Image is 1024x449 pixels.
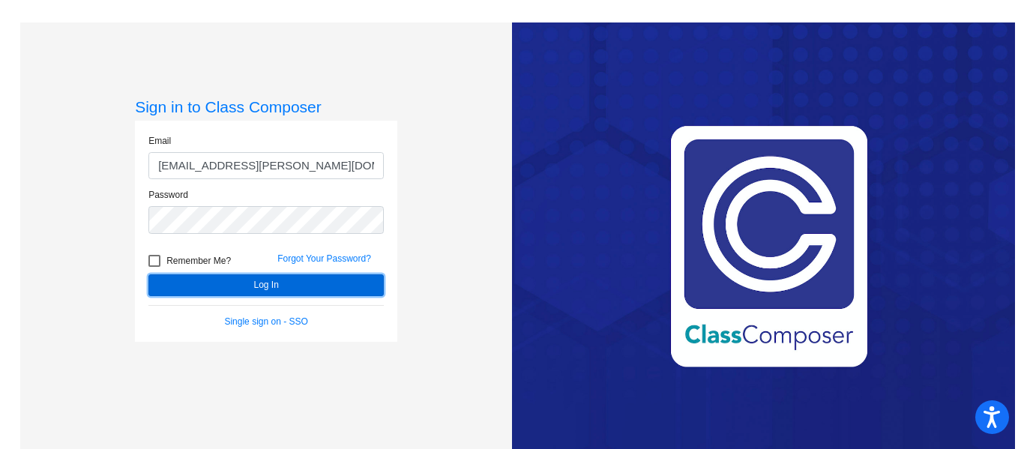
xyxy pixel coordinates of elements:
a: Forgot Your Password? [277,253,371,264]
span: Remember Me? [166,252,231,270]
a: Single sign on - SSO [224,316,307,327]
label: Password [148,188,188,202]
label: Email [148,134,171,148]
button: Log In [148,274,384,296]
h3: Sign in to Class Composer [135,97,397,116]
